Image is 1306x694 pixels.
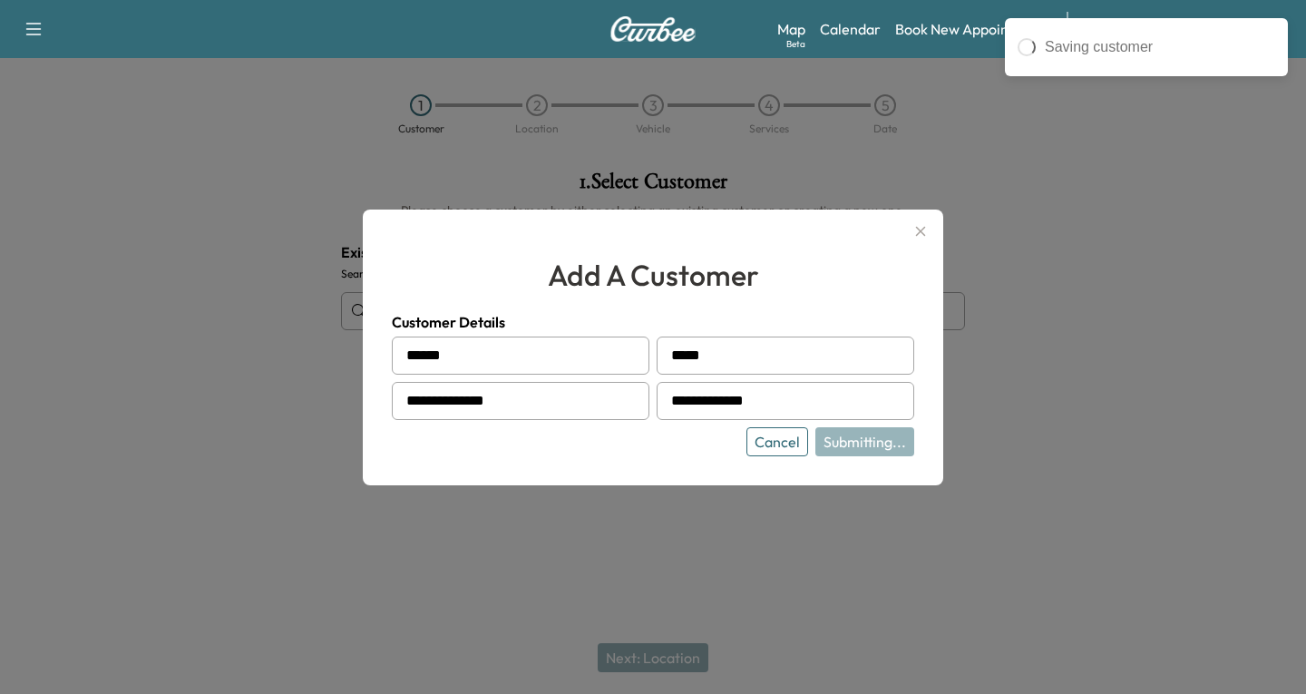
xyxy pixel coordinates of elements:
[1045,36,1275,58] div: Saving customer
[820,18,881,40] a: Calendar
[777,18,805,40] a: MapBeta
[746,427,808,456] button: Cancel
[786,37,805,51] div: Beta
[392,311,914,333] h4: Customer Details
[392,253,914,297] h2: add a customer
[609,16,697,42] img: Curbee Logo
[895,18,1048,40] a: Book New Appointment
